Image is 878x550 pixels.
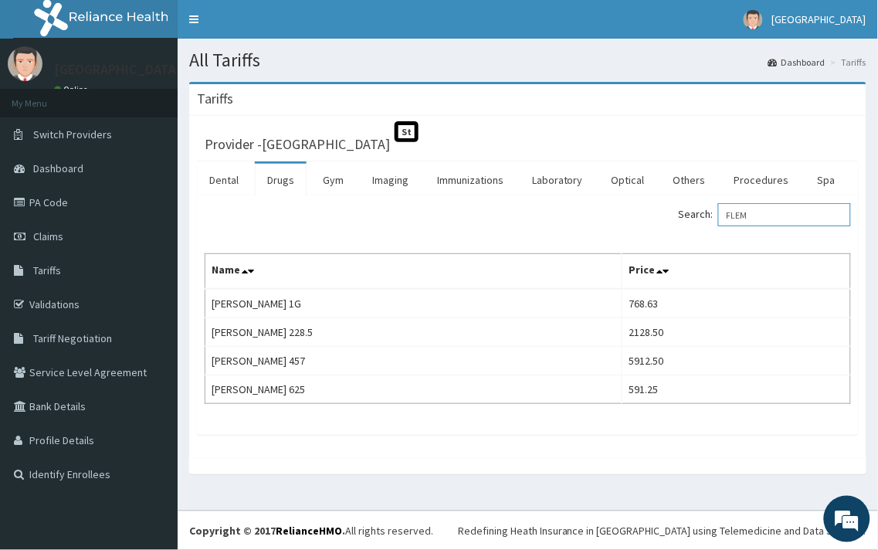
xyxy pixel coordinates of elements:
[622,375,851,404] td: 591.25
[622,318,851,347] td: 2128.50
[310,164,356,196] a: Gym
[205,137,390,151] h3: Provider - [GEOGRAPHIC_DATA]
[29,77,63,116] img: d_794563401_company_1708531726252_794563401
[395,121,419,142] span: St
[189,524,345,538] strong: Copyright © 2017 .
[458,523,866,538] div: Redefining Heath Insurance in [GEOGRAPHIC_DATA] using Telemedicine and Data Science!
[90,172,213,328] span: We're online!
[197,92,233,106] h3: Tariffs
[425,164,516,196] a: Immunizations
[205,375,622,404] td: [PERSON_NAME] 625
[661,164,718,196] a: Others
[205,347,622,375] td: [PERSON_NAME] 457
[520,164,595,196] a: Laboratory
[205,318,622,347] td: [PERSON_NAME] 228.5
[33,263,61,277] span: Tariffs
[80,87,259,107] div: Chat with us now
[622,347,851,375] td: 5912.50
[768,56,825,69] a: Dashboard
[744,10,763,29] img: User Image
[205,254,622,290] th: Name
[772,12,866,26] span: [GEOGRAPHIC_DATA]
[8,377,294,431] textarea: Type your message and hit 'Enter'
[718,203,851,226] input: Search:
[679,203,851,226] label: Search:
[622,289,851,318] td: 768.63
[255,164,307,196] a: Drugs
[8,46,42,81] img: User Image
[622,254,851,290] th: Price
[33,229,63,243] span: Claims
[253,8,290,45] div: Minimize live chat window
[33,331,112,345] span: Tariff Negotiation
[599,164,657,196] a: Optical
[205,289,622,318] td: [PERSON_NAME] 1G
[360,164,421,196] a: Imaging
[197,164,251,196] a: Dental
[827,56,866,69] li: Tariffs
[805,164,848,196] a: Spa
[276,524,342,538] a: RelianceHMO
[189,50,866,70] h1: All Tariffs
[54,63,181,76] p: [GEOGRAPHIC_DATA]
[33,127,112,141] span: Switch Providers
[54,84,91,95] a: Online
[33,161,83,175] span: Dashboard
[722,164,802,196] a: Procedures
[178,511,878,550] footer: All rights reserved.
